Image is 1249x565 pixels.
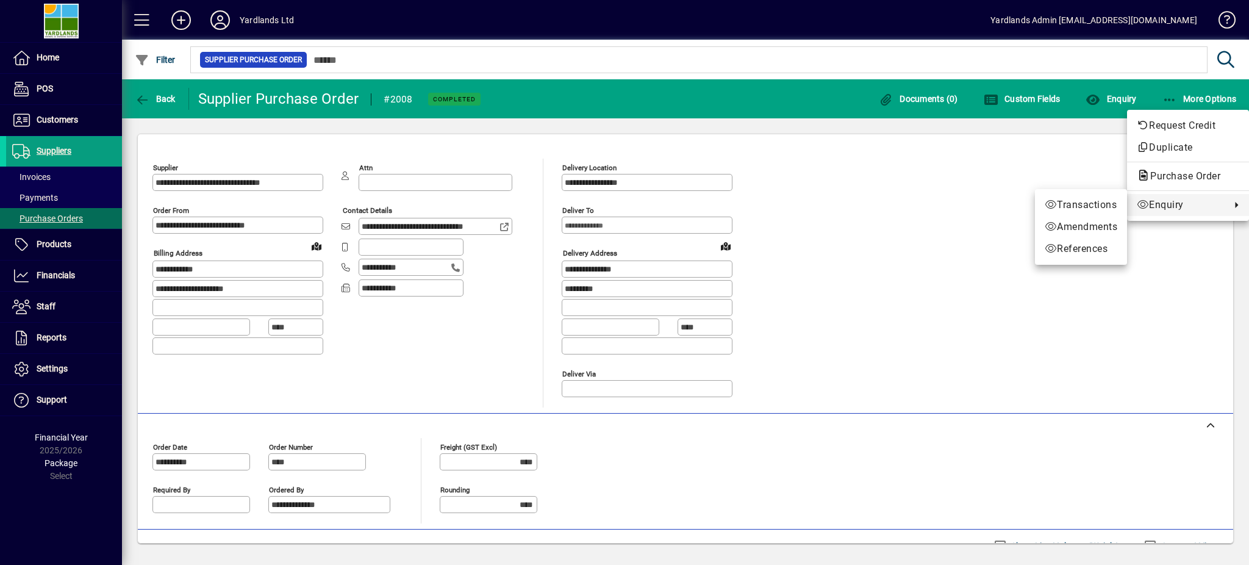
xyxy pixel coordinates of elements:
span: Purchase Order [1137,170,1226,182]
span: References [1045,242,1117,256]
span: Duplicate [1137,140,1239,155]
span: Enquiry [1137,198,1225,212]
span: Transactions [1045,198,1117,212]
span: Amendments [1045,220,1117,234]
span: Request Credit [1137,118,1239,133]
